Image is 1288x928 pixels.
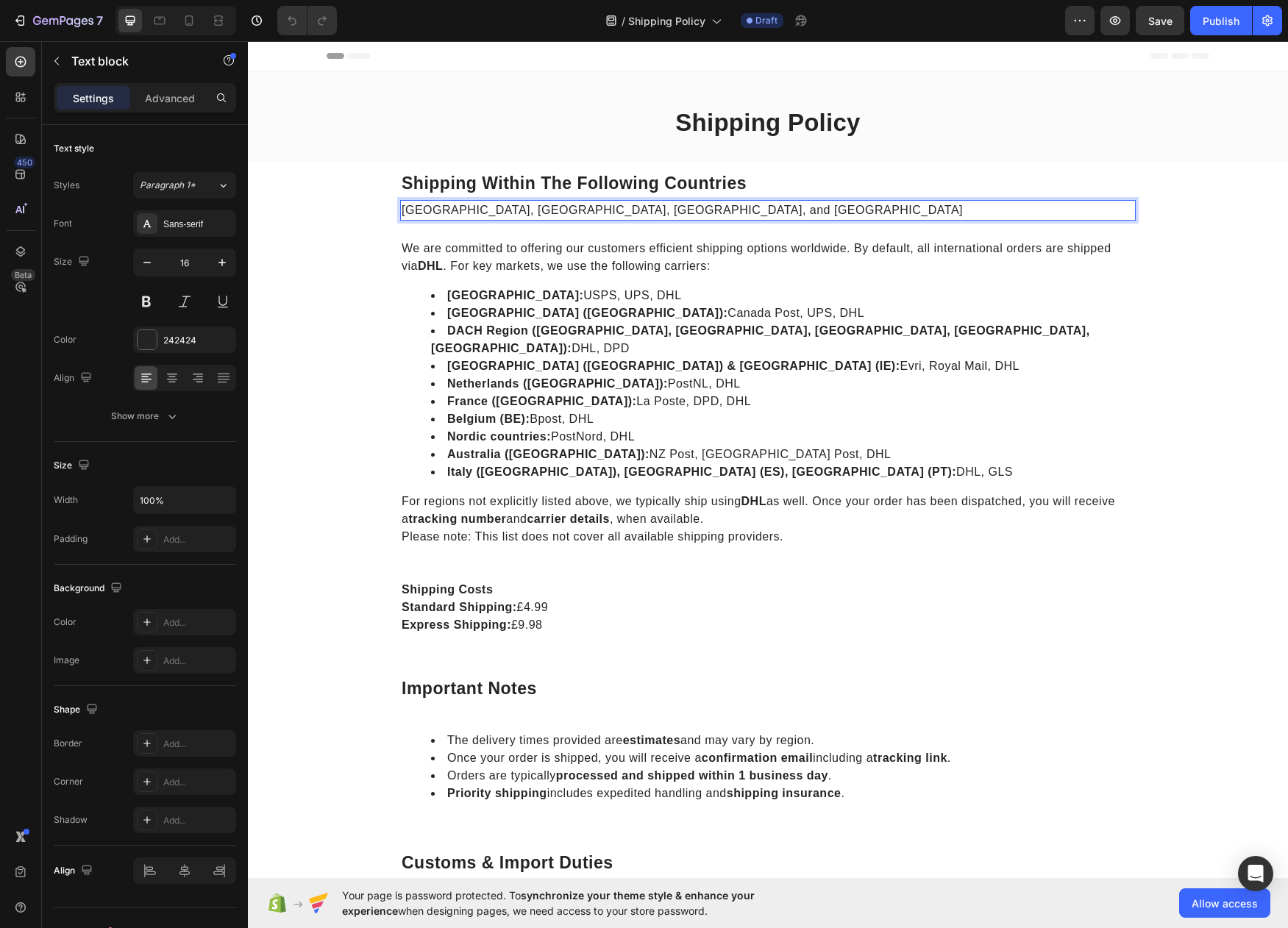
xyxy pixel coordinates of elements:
strong: Netherlands ([GEOGRAPHIC_DATA]): [199,336,420,349]
strong: DACH Region ([GEOGRAPHIC_DATA], [GEOGRAPHIC_DATA], [GEOGRAPHIC_DATA], [GEOGRAPHIC_DATA], [GEOGRAP... [183,283,842,313]
div: Publish [1203,13,1239,29]
div: Background [54,579,125,599]
div: Beta [11,269,35,281]
div: 242424 [163,334,232,347]
h2: shipping within the following countries [152,130,888,155]
li: Bpost, DHL [183,369,886,387]
div: Styles [54,179,79,192]
div: Align [54,861,96,881]
span: Save [1148,15,1173,27]
p: Settings [73,90,114,106]
div: Align [54,368,95,388]
div: Size [54,252,93,272]
p: 7 [96,12,103,29]
span: Your page is password protected. To when designing pages, we need access to your store password. [342,888,812,918]
li: DHL, DPD [183,281,886,316]
h2: Shipping Policy [310,65,730,98]
strong: Standard Shipping: [154,560,269,572]
p: Advanced [145,90,195,106]
p: Please note: This list does not cover all available shipping providers. [154,487,886,504]
div: Font [54,217,72,230]
p: We are committed to offering our customers efficient shipping options worldwide. By default, all ... [154,199,886,234]
div: Width [54,493,78,507]
div: 450 [14,157,35,168]
div: Color [54,615,77,629]
li: includes expedited handling and . [183,743,886,761]
strong: Nordic countries: [199,389,303,401]
li: Once your order is shipped, you will receive a including a . [183,708,886,726]
p: £9.98 [154,575,886,593]
input: Auto [134,487,235,513]
iframe: Design area [248,41,1288,878]
strong: carrier details [279,471,361,484]
strong: processed and shipped within 1 business day [308,728,580,740]
button: Paragraph 1* [133,172,236,199]
li: DHL, GLS [183,422,886,440]
button: Show more [54,403,236,429]
span: Shipping Policy [628,13,705,29]
div: Open Intercom Messenger [1238,856,1273,891]
span: synchronize your theme style & enhance your experience [342,889,755,917]
p: [GEOGRAPHIC_DATA], [GEOGRAPHIC_DATA], [GEOGRAPHIC_DATA], and [GEOGRAPHIC_DATA] [154,160,886,178]
div: Size [54,456,93,476]
strong: DHL [170,218,195,231]
li: PostNord, DHL [183,387,886,404]
button: Allow access [1179,888,1270,918]
div: Sans-serif [163,218,232,231]
div: Add... [163,814,232,827]
strong: Priority shipping [199,746,299,758]
span: Allow access [1192,896,1258,911]
div: Corner [54,775,83,788]
strong: confirmation email [454,710,565,723]
div: Shadow [54,813,88,827]
span: Draft [755,14,778,27]
strong: Express Shipping: [154,577,263,590]
div: Image [54,654,79,667]
strong: Australia ([GEOGRAPHIC_DATA]): [199,407,402,419]
strong: Shipping Costs [154,542,245,554]
strong: France ([GEOGRAPHIC_DATA]): [199,354,388,366]
strong: [GEOGRAPHIC_DATA] ([GEOGRAPHIC_DATA]) & [GEOGRAPHIC_DATA] (IE): [199,318,652,331]
strong: tracking number [160,471,258,484]
li: Orders are typically . [183,726,886,743]
div: Add... [163,654,232,668]
div: Rich Text Editor. Editing area: main [152,159,888,179]
div: Undo/Redo [277,6,337,35]
strong: DHL [494,454,519,466]
li: The delivery times provided are and may vary by region. [183,690,886,708]
strong: Belgium (BE): [199,371,282,384]
li: Evri, Royal Mail, DHL [183,316,886,334]
button: Publish [1190,6,1252,35]
strong: [GEOGRAPHIC_DATA] ([GEOGRAPHIC_DATA]): [199,265,480,278]
div: Add... [163,738,232,751]
span: / [622,13,625,29]
li: PostNL, DHL [183,334,886,351]
div: Add... [163,533,232,546]
h2: important notes [152,635,888,660]
strong: shipping insurance [479,746,594,758]
h2: customs & import duties [152,810,888,835]
p: Text block [71,52,196,70]
strong: Italy ([GEOGRAPHIC_DATA]), [GEOGRAPHIC_DATA] (ES), [GEOGRAPHIC_DATA] (PT): [199,424,708,437]
button: 7 [6,6,110,35]
li: La Poste, DPD, DHL [183,351,886,369]
li: USPS, UPS, DHL [183,246,886,263]
strong: [GEOGRAPHIC_DATA]: [199,248,335,260]
li: NZ Post, [GEOGRAPHIC_DATA] Post, DHL [183,404,886,422]
strong: tracking link [625,710,700,723]
div: Text style [54,142,94,155]
p: £4.99 [154,557,886,575]
div: Add... [163,616,232,629]
div: Color [54,333,77,346]
div: Padding [54,532,88,546]
button: Save [1136,6,1184,35]
div: Add... [163,776,232,789]
div: Shape [54,700,101,720]
strong: estimates [375,693,433,705]
span: Paragraph 1* [140,179,196,192]
div: Border [54,737,82,750]
div: Show more [111,409,179,424]
li: Canada Post, UPS, DHL [183,263,886,281]
p: For regions not explicitly listed above, we typically ship using as well. Once your order has bee... [154,451,886,487]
